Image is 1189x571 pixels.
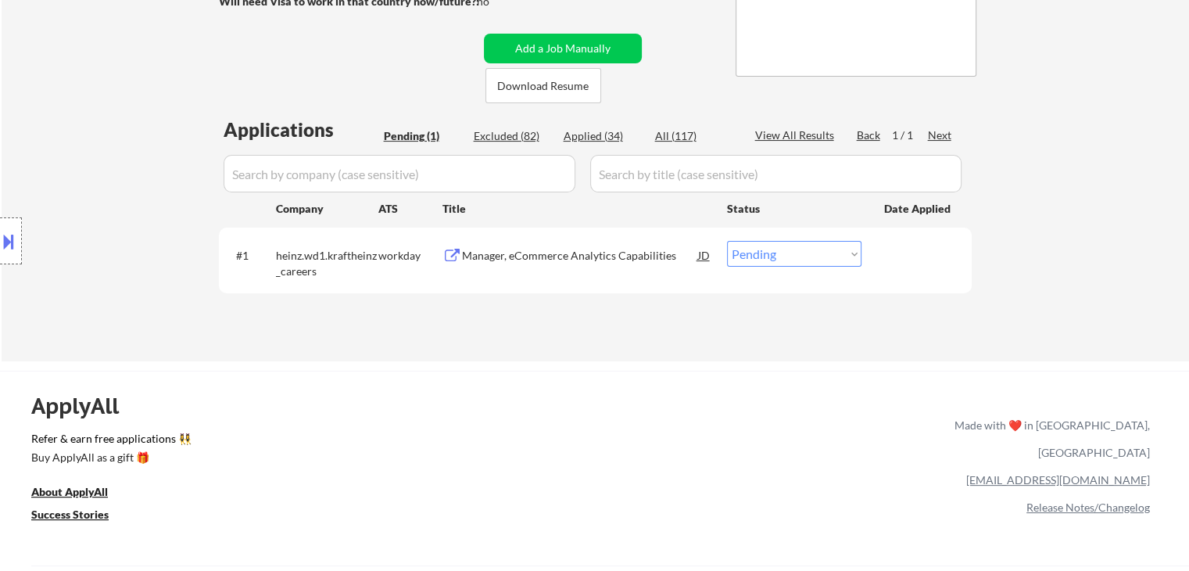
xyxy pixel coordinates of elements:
div: All (117) [655,128,733,144]
u: Success Stories [31,508,109,521]
a: Success Stories [31,507,130,526]
div: Next [928,127,953,143]
div: JD [697,241,712,269]
div: ApplyAll [31,393,137,419]
div: Status [727,194,861,222]
input: Search by company (case sensitive) [224,155,575,192]
a: Refer & earn free applications 👯‍♀️ [31,433,628,450]
div: Pending (1) [384,128,462,144]
div: Buy ApplyAll as a gift 🎁 [31,452,188,463]
div: Made with ❤️ in [GEOGRAPHIC_DATA], [GEOGRAPHIC_DATA] [948,411,1150,466]
div: Title [442,201,712,217]
input: Search by title (case sensitive) [590,155,962,192]
div: Company [276,201,378,217]
a: About ApplyAll [31,484,130,504]
div: Manager, eCommerce Analytics Capabilities [462,248,698,264]
a: Release Notes/Changelog [1026,501,1150,514]
div: ATS [378,201,442,217]
a: Buy ApplyAll as a gift 🎁 [31,450,188,469]
div: Applied (34) [564,128,642,144]
button: Add a Job Manually [484,34,642,63]
div: Date Applied [884,201,953,217]
div: Applications [224,120,378,139]
div: workday [378,248,442,264]
u: About ApplyAll [31,485,108,498]
div: View All Results [755,127,839,143]
a: [EMAIL_ADDRESS][DOMAIN_NAME] [966,473,1150,487]
div: heinz.wd1.kraftheinz_careers [276,248,378,278]
div: Excluded (82) [474,128,552,144]
div: Back [857,127,882,143]
div: 1 / 1 [892,127,928,143]
button: Download Resume [485,68,601,103]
